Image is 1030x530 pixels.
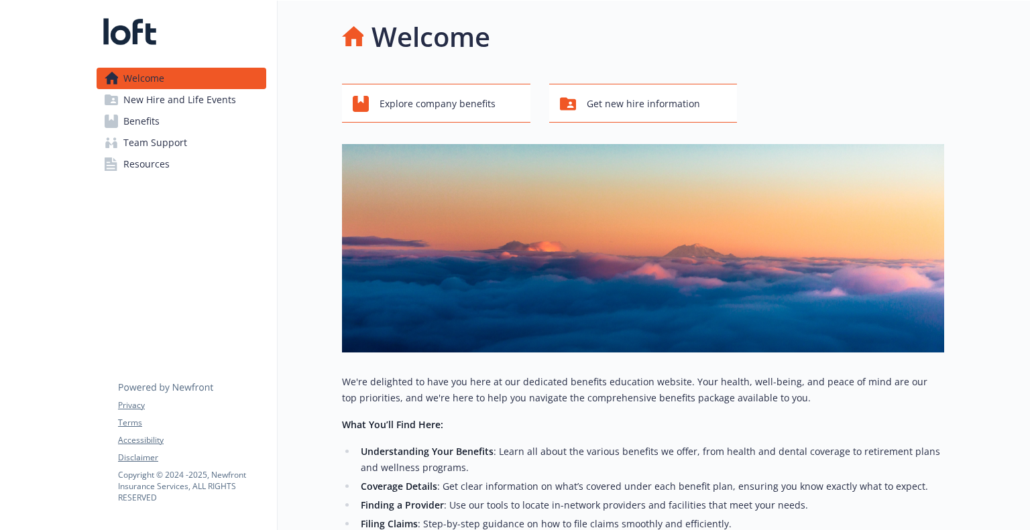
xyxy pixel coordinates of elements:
img: overview page banner [342,144,944,352]
strong: Understanding Your Benefits [361,445,494,458]
strong: Coverage Details [361,480,437,492]
li: : Use our tools to locate in-network providers and facilities that meet your needs. [357,497,944,513]
a: Privacy [118,399,266,411]
span: Welcome [123,68,164,89]
a: New Hire and Life Events [97,89,266,111]
strong: Filing Claims [361,517,418,530]
strong: What You’ll Find Here: [342,418,443,431]
button: Get new hire information [549,84,738,123]
span: Benefits [123,111,160,132]
span: Resources [123,153,170,175]
a: Welcome [97,68,266,89]
p: We're delighted to have you here at our dedicated benefits education website. Your health, well-b... [342,374,944,406]
p: Copyright © 2024 - 2025 , Newfront Insurance Services, ALL RIGHTS RESERVED [118,469,266,503]
span: Get new hire information [587,91,700,117]
a: Disclaimer [118,452,266,464]
li: : Get clear information on what’s covered under each benefit plan, ensuring you know exactly what... [357,478,944,494]
a: Resources [97,153,266,175]
span: New Hire and Life Events [123,89,236,111]
a: Terms [118,417,266,429]
a: Team Support [97,132,266,153]
a: Accessibility [118,434,266,446]
h1: Welcome [371,17,490,57]
strong: Finding a Provider [361,499,444,511]
li: : Learn all about the various benefits we offer, from health and dental coverage to retirement pl... [357,444,944,476]
span: Explore company benefits [380,91,496,117]
span: Team Support [123,132,187,153]
a: Benefits [97,111,266,132]
button: Explore company benefits [342,84,530,123]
